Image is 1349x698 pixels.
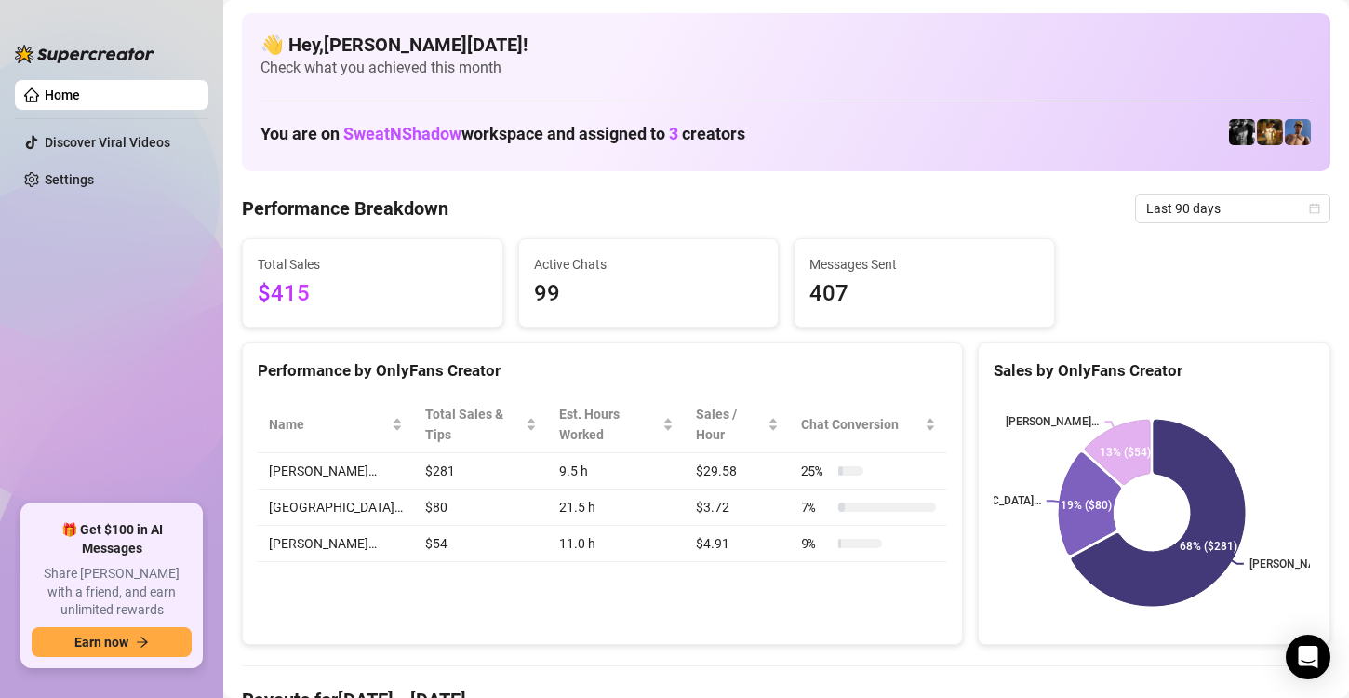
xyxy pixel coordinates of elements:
[801,414,921,435] span: Chat Conversion
[414,526,548,562] td: $54
[669,124,678,143] span: 3
[32,565,192,620] span: Share [PERSON_NAME] with a friend, and earn unlimited rewards
[1309,203,1320,214] span: calendar
[1257,119,1283,145] img: Marvin
[548,490,685,526] td: 21.5 h
[414,490,548,526] td: $80
[790,396,947,453] th: Chat Conversion
[809,276,1039,312] span: 407
[32,521,192,557] span: 🎁 Get $100 in AI Messages
[801,497,831,517] span: 7 %
[1229,119,1255,145] img: Marvin
[258,526,414,562] td: [PERSON_NAME]…
[685,396,789,453] th: Sales / Hour
[74,635,128,650] span: Earn now
[548,526,685,562] td: 11.0 h
[258,453,414,490] td: [PERSON_NAME]…
[45,172,94,187] a: Settings
[414,396,548,453] th: Total Sales & Tips
[685,490,789,526] td: $3.72
[1249,557,1342,570] text: [PERSON_NAME]…
[809,254,1039,275] span: Messages Sent
[242,195,448,221] h4: Performance Breakdown
[534,254,764,275] span: Active Chats
[260,124,745,144] h1: You are on workspace and assigned to creators
[534,276,764,312] span: 99
[414,453,548,490] td: $281
[15,45,154,63] img: logo-BBDzfeDw.svg
[1285,119,1311,145] img: Dallas
[269,414,388,435] span: Name
[801,533,831,554] span: 9 %
[548,453,685,490] td: 9.5 h
[258,358,947,383] div: Performance by OnlyFans Creator
[1286,635,1330,679] div: Open Intercom Messenger
[45,135,170,150] a: Discover Viral Videos
[696,404,763,445] span: Sales / Hour
[32,627,192,657] button: Earn nowarrow-right
[136,636,149,649] span: arrow-right
[685,526,789,562] td: $4.91
[45,87,80,102] a: Home
[258,254,488,275] span: Total Sales
[1006,416,1099,429] text: [PERSON_NAME]…
[258,276,488,312] span: $415
[1146,195,1319,222] span: Last 90 days
[994,358,1315,383] div: Sales by OnlyFans Creator
[559,404,659,445] div: Est. Hours Worked
[425,404,522,445] span: Total Sales & Tips
[260,58,1312,78] span: Check what you achieved this month
[685,453,789,490] td: $29.58
[801,461,831,481] span: 25 %
[258,490,414,526] td: [GEOGRAPHIC_DATA]…
[258,396,414,453] th: Name
[343,124,461,143] span: SweatNShadow
[260,32,1312,58] h4: 👋 Hey, [PERSON_NAME][DATE] !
